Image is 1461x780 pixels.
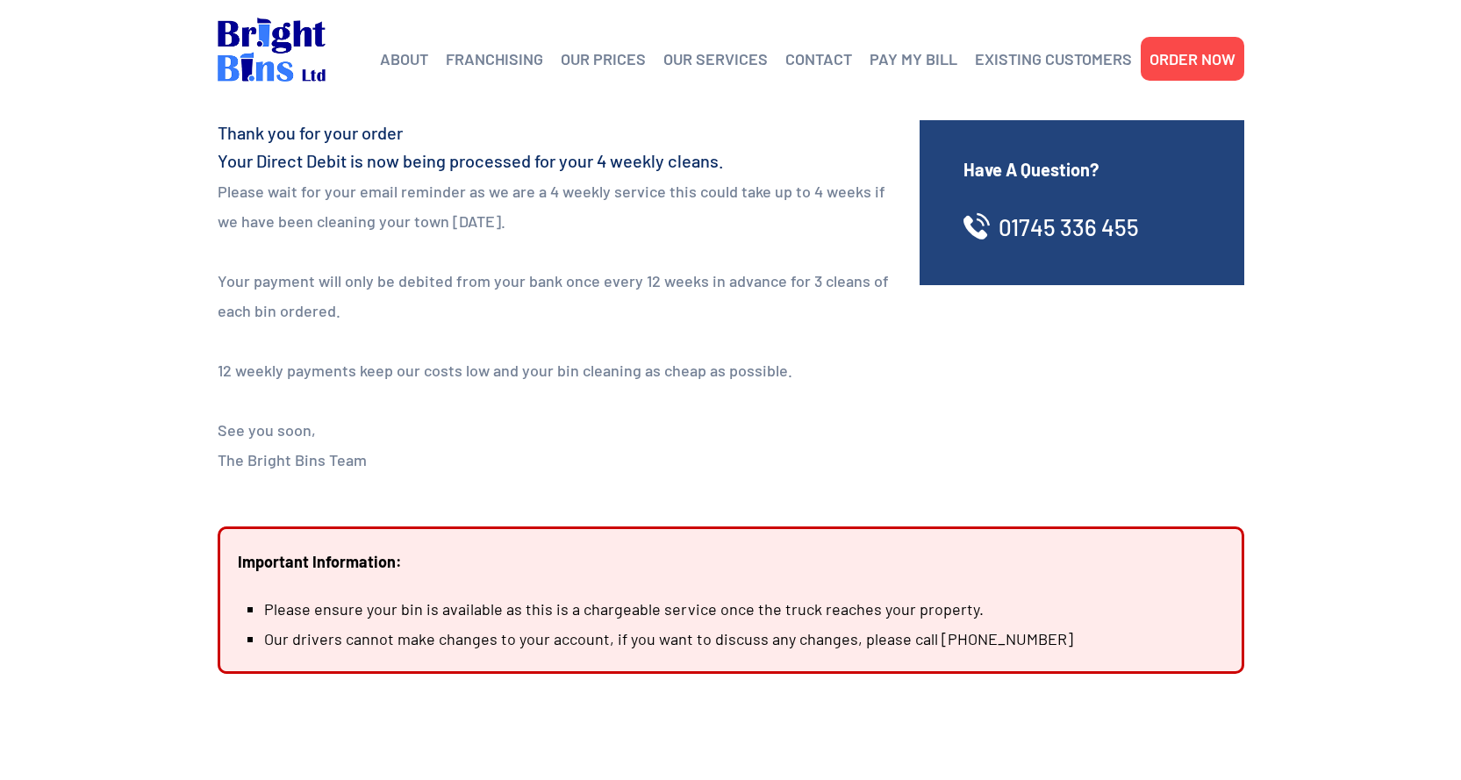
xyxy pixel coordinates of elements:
[975,46,1132,72] a: EXISTING CUSTOMERS
[218,148,893,173] h4: Your Direct Debit is now being processed for your 4 weekly cleans.
[963,157,1200,182] h4: Have A Question?
[663,46,768,72] a: OUR SERVICES
[1149,46,1235,72] a: ORDER NOW
[870,46,957,72] a: PAY MY BILL
[264,624,1224,654] li: Our drivers cannot make changes to your account, if you want to discuss any changes, please call ...
[218,355,893,385] p: 12 weekly payments keep our costs low and your bin cleaning as cheap as possible.
[446,46,543,72] a: FRANCHISING
[561,46,646,72] a: OUR PRICES
[264,594,1224,624] li: Please ensure your bin is available as this is a chargeable service once the truck reaches your p...
[218,176,893,236] p: Please wait for your email reminder as we are a 4 weekly service this could take up to 4 weeks if...
[218,266,893,326] p: Your payment will only be debited from your bank once every 12 weeks in advance for 3 cleans of e...
[380,46,428,72] a: ABOUT
[238,552,402,571] strong: Important Information:
[999,213,1139,240] a: 01745 336 455
[218,415,893,475] p: See you soon, The Bright Bins Team
[218,120,893,145] h4: Thank you for your order
[785,46,852,72] a: CONTACT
